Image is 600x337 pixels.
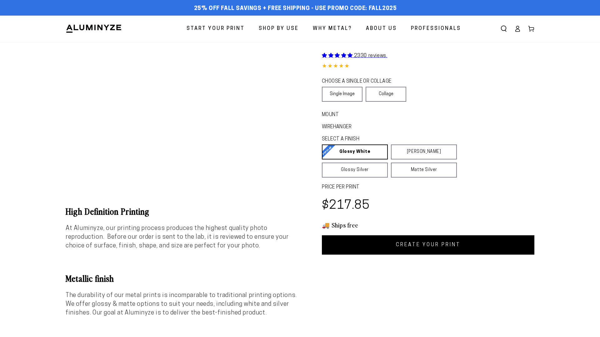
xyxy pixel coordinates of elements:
a: Start Your Print [182,21,249,37]
a: 2330 reviews. [322,53,387,58]
span: At Aluminyze, our printing process produces the highest quality photo reproduction. Before our or... [66,225,289,249]
a: Matte Silver [391,163,457,178]
h3: 🚚 Ships free [322,221,534,229]
span: 2330 reviews. [354,53,387,58]
legend: CHOOSE A SINGLE OR COLLAGE [322,78,401,85]
label: PRICE PER PRINT [322,184,534,191]
a: Single Image [322,87,362,102]
a: Why Metal? [308,21,357,37]
a: Glossy Silver [322,163,388,178]
media-gallery: Gallery Viewer [66,42,300,198]
span: Shop By Use [259,24,299,33]
legend: SELECT A FINISH [322,136,442,143]
a: [PERSON_NAME] [391,144,457,159]
span: The durability of our metal prints is incomparable to traditional printing options. We offer glos... [66,292,298,316]
a: CREATE YOUR PRINT [322,235,534,255]
a: Glossy White [322,144,388,159]
span: Why Metal? [313,24,352,33]
b: High Definition Printing [66,205,149,217]
b: Metallic finish [66,272,114,284]
span: Professionals [411,24,461,33]
bdi: $217.85 [322,200,370,212]
span: 25% off FALL Savings + Free Shipping - Use Promo Code: FALL2025 [194,5,397,12]
legend: Mount [322,111,332,119]
summary: Search our site [497,22,511,36]
span: Start Your Print [187,24,245,33]
a: About Us [361,21,402,37]
legend: WireHanger [322,124,340,131]
a: Professionals [406,21,466,37]
img: Aluminyze [66,24,122,33]
div: 4.85 out of 5.0 stars [322,62,534,71]
span: About Us [366,24,397,33]
a: Shop By Use [254,21,303,37]
a: Collage [366,87,406,102]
